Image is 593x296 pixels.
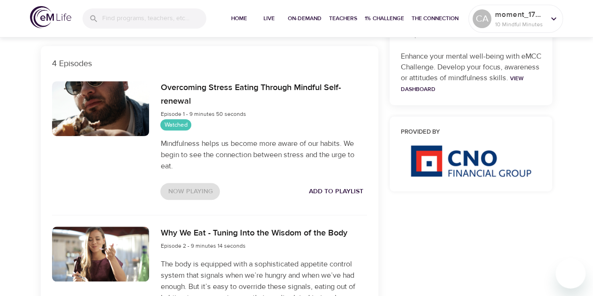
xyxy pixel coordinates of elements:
p: Enhance your mental well-being with eMCC Challenge. Develop your focus, awareness or attitudes of... [401,51,541,94]
p: 10 Mindful Minutes [495,20,545,29]
p: moment_1760465920 [495,9,545,20]
h6: Provided by [401,128,541,137]
span: Watched [160,121,191,129]
button: Add to Playlist [305,183,367,200]
img: CNO%20logo.png [410,145,531,177]
img: logo [30,6,71,28]
span: On-Demand [288,14,322,23]
p: 4 Episodes [52,57,367,70]
span: 1% Challenge [365,14,404,23]
span: Home [228,14,250,23]
input: Find programs, teachers, etc... [102,8,206,29]
iframe: Button to launch messaging window [555,258,585,288]
span: Add to Playlist [309,186,363,197]
span: Live [258,14,280,23]
span: Teachers [329,14,357,23]
h6: Overcoming Stress Eating Through Mindful Self-renewal [160,81,367,108]
a: View Dashboard [401,75,524,93]
span: Episode 2 - 9 minutes 14 seconds [160,242,245,250]
div: CA [473,9,491,28]
span: Episode 1 - 9 minutes 50 seconds [160,110,246,118]
p: Mindfulness helps us become more aware of our habits. We begin to see the connection between stre... [160,138,367,172]
h6: Why We Eat - Tuning Into the Wisdom of the Body [160,227,347,240]
span: The Connection [412,14,458,23]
